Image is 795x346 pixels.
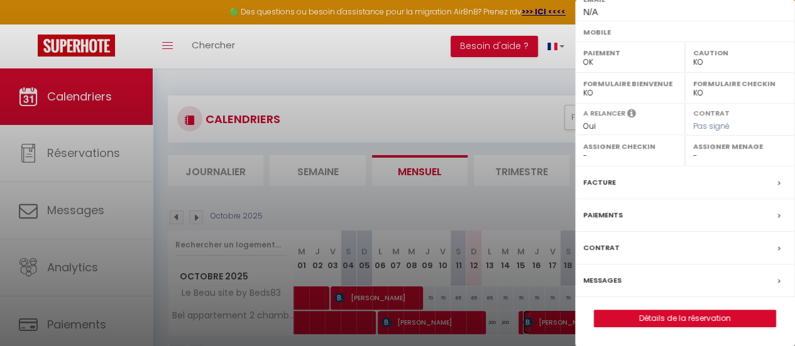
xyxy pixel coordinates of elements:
[583,274,622,287] label: Messages
[693,77,787,90] label: Formulaire Checkin
[583,140,677,153] label: Assigner Checkin
[693,46,787,59] label: Caution
[583,77,677,90] label: Formulaire Bienvenue
[583,46,677,59] label: Paiement
[583,176,616,189] label: Facture
[595,310,776,327] a: Détails de la réservation
[583,208,623,222] label: Paiements
[583,108,625,119] label: A relancer
[583,241,620,254] label: Contrat
[594,310,776,327] button: Détails de la réservation
[693,121,730,131] span: Pas signé
[693,108,730,116] label: Contrat
[627,108,636,122] i: Sélectionner OUI si vous souhaiter envoyer les séquences de messages post-checkout
[583,26,787,38] label: Mobile
[583,7,598,17] span: N/A
[693,140,787,153] label: Assigner Menage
